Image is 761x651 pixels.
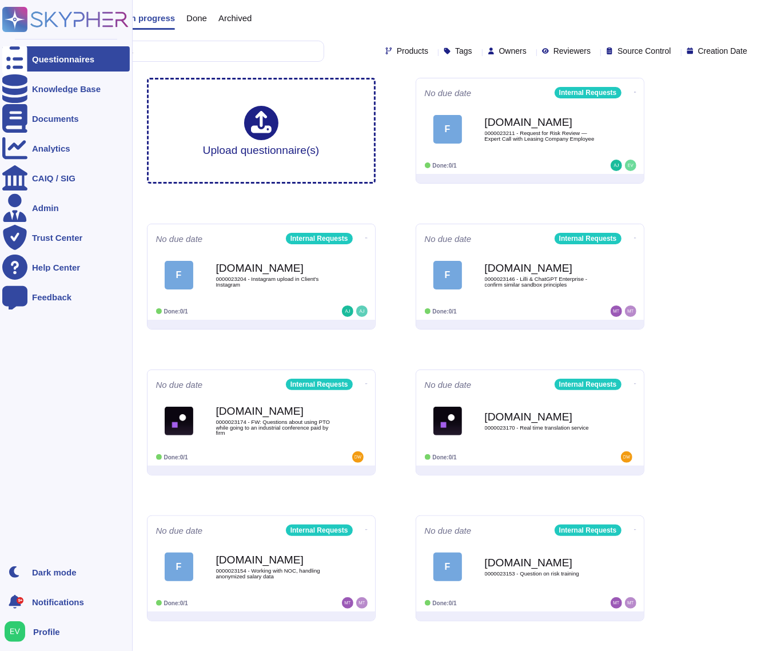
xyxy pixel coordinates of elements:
[2,225,130,250] a: Trust Center
[156,380,203,389] span: No due date
[433,454,457,461] span: Done: 0/1
[32,293,71,301] div: Feedback
[433,261,462,289] div: F
[2,136,130,161] a: Analytics
[286,233,353,244] div: Internal Requests
[2,106,130,131] a: Documents
[555,379,621,390] div: Internal Requests
[156,235,203,243] span: No due date
[165,553,193,581] div: F
[2,46,130,72] a: Questionnaires
[216,554,330,565] b: [DOMAIN_NAME]
[2,255,130,280] a: Help Center
[164,600,188,606] span: Done: 0/1
[216,263,330,273] b: [DOMAIN_NAME]
[611,160,622,171] img: user
[485,276,599,287] span: 0000023146 - Lilli & ChatGPT Enterprise - confirm similar sandbox principles
[2,76,130,101] a: Knowledge Base
[286,379,353,390] div: Internal Requests
[617,47,671,55] span: Source Control
[455,47,472,55] span: Tags
[433,115,462,144] div: F
[2,619,33,644] button: user
[32,174,75,182] div: CAIQ / SIG
[433,600,457,606] span: Done: 0/1
[485,425,599,431] span: 0000023170 - Real time translation service
[433,162,457,169] span: Done: 0/1
[32,85,101,93] div: Knowledge Base
[485,571,599,577] span: 0000023153 - Question on risk training
[164,308,188,315] span: Done: 0/1
[425,526,472,535] span: No due date
[356,597,368,609] img: user
[499,47,527,55] span: Owners
[625,160,636,171] img: user
[45,41,324,61] input: Search by keywords
[216,276,330,287] span: 0000023204 - Instagram upload in Client's Instagram
[32,568,77,577] div: Dark mode
[216,419,330,436] span: 0000023174 - FW: Questions about using PTO while going to an industrial conference paid by firm
[352,451,364,463] img: user
[342,597,353,609] img: user
[32,114,79,123] div: Documents
[2,284,130,309] a: Feedback
[698,47,747,55] span: Creation Date
[32,233,82,242] div: Trust Center
[433,407,462,435] img: Logo
[2,165,130,190] a: CAIQ / SIG
[625,597,636,609] img: user
[218,14,252,22] span: Archived
[555,525,621,536] div: Internal Requests
[555,233,621,244] div: Internal Requests
[216,406,330,416] b: [DOMAIN_NAME]
[286,525,353,536] div: Internal Requests
[425,235,472,243] span: No due date
[425,380,472,389] span: No due date
[555,87,621,98] div: Internal Requests
[32,263,80,272] div: Help Center
[156,526,203,535] span: No due date
[33,628,60,636] span: Profile
[203,106,320,156] div: Upload questionnaire(s)
[17,597,23,604] div: 9+
[485,263,599,273] b: [DOMAIN_NAME]
[165,261,193,289] div: F
[625,305,636,317] img: user
[32,144,70,153] div: Analytics
[32,204,59,212] div: Admin
[611,305,622,317] img: user
[433,308,457,315] span: Done: 0/1
[164,454,188,461] span: Done: 0/1
[485,117,599,128] b: [DOMAIN_NAME]
[186,14,207,22] span: Done
[485,411,599,422] b: [DOMAIN_NAME]
[485,557,599,568] b: [DOMAIN_NAME]
[433,553,462,581] div: F
[485,130,599,141] span: 0000023211 - Request for Risk Review — Expert Call with Leasing Company Employee
[2,195,130,220] a: Admin
[397,47,428,55] span: Products
[356,305,368,317] img: user
[32,598,84,606] span: Notifications
[216,568,330,579] span: 0000023154 - Working with NOC, handling anonymized salary data
[32,55,94,63] div: Questionnaires
[165,407,193,435] img: Logo
[621,451,632,463] img: user
[128,14,175,22] span: In progress
[611,597,622,609] img: user
[342,305,353,317] img: user
[553,47,591,55] span: Reviewers
[5,621,25,642] img: user
[425,89,472,97] span: No due date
